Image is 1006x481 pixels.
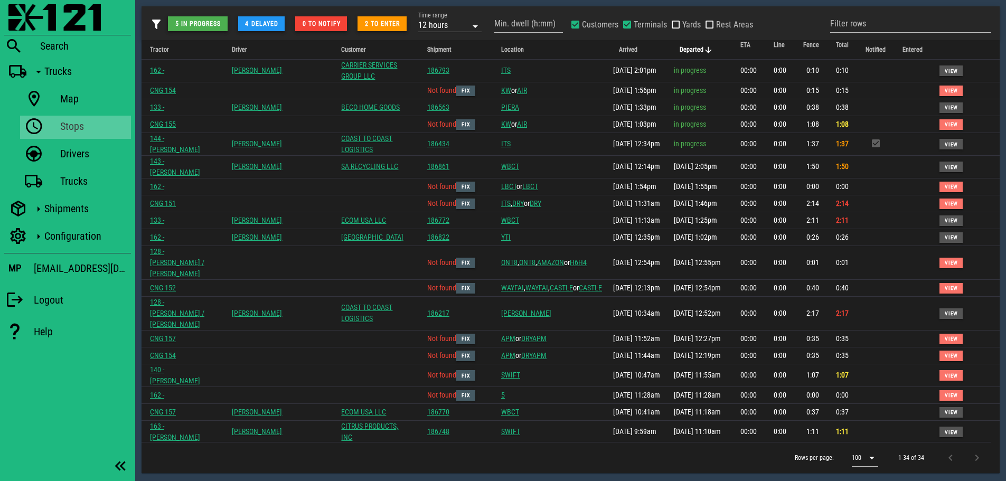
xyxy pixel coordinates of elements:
[20,116,131,139] a: Stops
[944,310,958,316] span: View
[828,280,857,297] td: 0:40
[501,139,511,148] a: ITS
[674,309,721,317] span: [DATE] 12:52pm
[60,175,127,187] div: Trucks
[944,353,958,359] span: View
[501,46,524,53] span: Location
[150,365,200,385] a: 140 - [PERSON_NAME]
[740,216,757,224] span: 00:00
[427,427,449,436] a: 186748
[740,139,757,148] span: 00:00
[939,65,963,76] button: View
[765,60,795,82] td: 0:00
[939,308,963,319] button: View
[795,212,828,229] td: 2:11
[501,427,520,436] a: SWIFT
[613,199,660,208] span: [DATE] 11:31am
[501,86,517,95] span: or
[150,284,176,292] a: CNG 152
[740,258,757,267] span: 00:00
[740,199,757,208] span: 00:00
[680,46,703,53] span: Departed
[456,390,475,401] button: Fix
[232,216,282,224] a: [PERSON_NAME]
[223,40,290,60] th: Driver: Not sorted. Activate to sort ascending.
[44,65,127,78] div: Trucks
[550,284,579,292] span: or
[232,103,282,111] a: [PERSON_NAME]
[674,103,706,111] span: in progress
[613,162,660,171] span: [DATE] 12:14pm
[232,139,282,148] a: [PERSON_NAME]
[456,119,475,130] button: Fix
[828,156,857,178] td: 1:50
[537,258,570,267] span: or
[740,103,757,111] span: 00:00
[830,15,991,32] input: Filter DISPLAYED ROWS by tractor. Use 🔍️ in sidebar for global search
[619,46,637,53] span: Arrived
[456,283,475,294] button: Fix
[550,284,573,292] a: CASTLE
[427,233,449,241] a: 186822
[20,143,131,166] a: Drivers
[579,284,602,292] a: CASTLE
[944,409,958,415] span: View
[613,233,660,241] span: [DATE] 12:35pm
[501,199,511,208] a: ITS
[674,216,717,224] span: [DATE] 1:25pm
[828,246,857,280] td: 0:01
[944,121,958,127] span: View
[613,86,656,95] span: [DATE] 1:56pm
[939,390,963,401] button: View
[765,82,795,99] td: 0:00
[828,229,857,246] td: 0:26
[944,285,958,291] span: View
[939,232,963,243] button: View
[894,40,931,60] th: Entered
[795,331,828,347] td: 0:35
[939,427,963,437] button: View
[461,353,471,359] span: Fix
[150,86,176,95] a: CNG 154
[427,103,449,111] a: 186563
[765,116,795,133] td: 0:00
[427,284,475,292] span: Not found
[939,351,963,361] button: View
[44,230,127,242] div: Configuration
[232,46,247,53] span: Driver
[828,82,857,99] td: 0:15
[613,103,656,111] span: [DATE] 1:33pm
[521,334,547,343] a: DRYAPM
[427,199,475,208] span: Not found
[803,41,819,49] span: Fence
[150,408,176,416] a: CNG 157
[60,120,127,133] div: Stops
[341,134,392,154] a: COAST TO COAST LOGISTICS
[341,61,397,80] a: CARRIER SERVICES GROUP LLC
[418,21,448,30] div: 12 hours
[150,103,164,111] a: 133 -
[427,139,449,148] a: 186434
[245,20,278,27] span: 4 delayed
[341,216,386,224] a: ECOM USA LLC
[674,162,717,171] span: [DATE] 2:05pm
[582,20,618,30] label: Customers
[944,392,958,398] span: View
[20,88,131,111] a: Map
[501,120,511,128] a: KW
[857,40,894,60] th: Notified
[34,294,131,306] div: Logout
[512,199,524,208] a: DRY
[613,120,656,128] span: [DATE] 1:03pm
[828,40,857,60] th: Total: Not sorted. Activate to sort ascending.
[674,120,706,128] span: in progress
[765,229,795,246] td: 0:00
[836,41,849,49] span: Total
[674,66,706,74] span: in progress
[456,182,475,192] button: Fix
[501,182,516,191] a: LBCT
[493,40,610,60] th: Location: Not sorted. Activate to sort ascending.
[795,40,828,60] th: Fence: Not sorted. Activate to sort ascending.
[427,334,475,343] span: Not found
[674,233,717,241] span: [DATE] 1:02pm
